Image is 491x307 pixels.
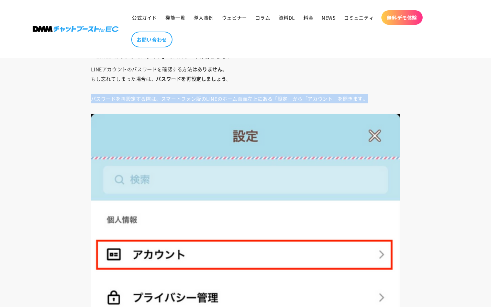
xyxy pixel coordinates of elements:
span: 導入事例 [193,14,213,21]
span: 料金 [303,14,313,21]
strong: パスワードを再設定しましょう [156,75,226,82]
p: パスワードを再設定する際は、スマートフォン版のLINEのホーム画面左上にある「設定」から「アカウント」を開きます。 [91,94,400,103]
a: 公式ガイド [128,10,161,25]
span: 機能一覧 [165,14,185,21]
img: 株式会社DMM Boost [33,26,119,32]
h4: 「LINEアカウントでログイン」でパスワードが分からない [91,53,400,59]
p: LINEアカウントのパスワードを確認する方法は 。 もし忘れてしまった場合は、 。 [91,64,400,83]
span: 公式ガイド [132,14,157,21]
a: お問い合わせ [131,32,172,47]
span: コミュニティ [344,14,374,21]
a: 機能一覧 [161,10,189,25]
a: NEWS [317,10,339,25]
a: コミュニティ [340,10,378,25]
strong: ありません [197,66,222,72]
a: 導入事例 [189,10,217,25]
span: 資料DL [279,14,295,21]
span: NEWS [322,14,335,21]
a: コラム [251,10,275,25]
span: お問い合わせ [137,36,167,43]
a: 料金 [299,10,317,25]
span: コラム [255,14,270,21]
span: ウェビナー [222,14,247,21]
a: 無料デモ体験 [381,10,423,25]
a: 資料DL [275,10,299,25]
span: 無料デモ体験 [387,14,417,21]
a: ウェビナー [218,10,251,25]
